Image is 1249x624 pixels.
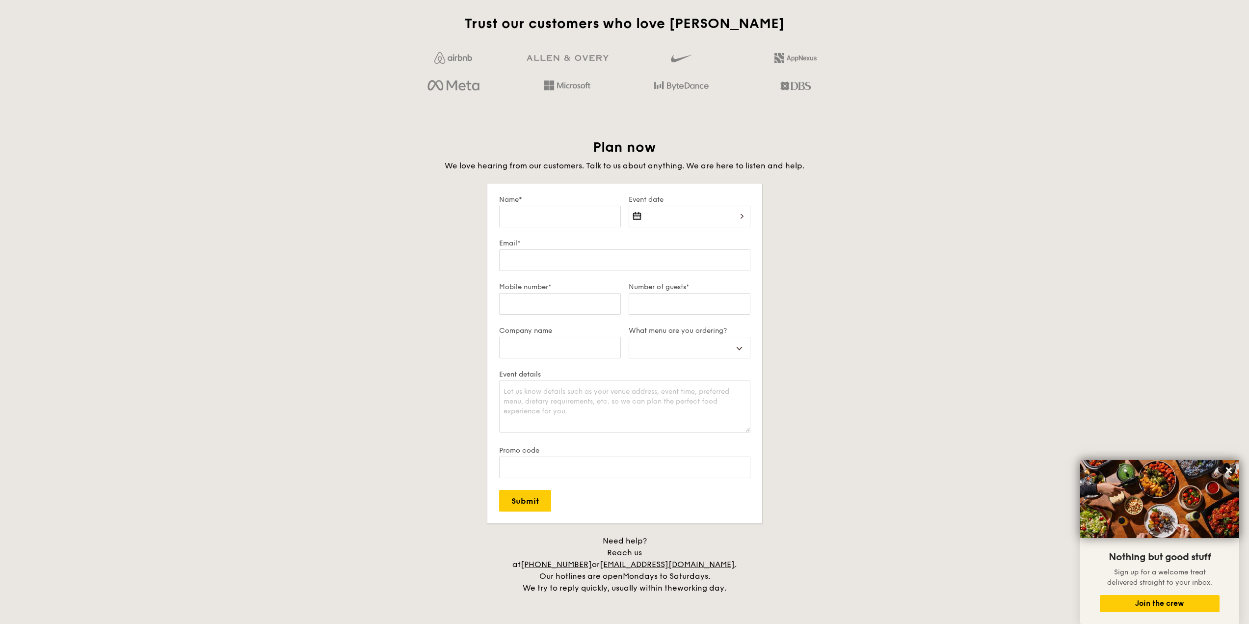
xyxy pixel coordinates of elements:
[499,446,750,455] label: Promo code
[671,50,691,67] img: gdlseuq06himwAAAABJRU5ErkJggg==
[1080,460,1239,538] img: DSC07876-Edit02-Large.jpeg
[1109,551,1211,563] span: Nothing but good stuff
[502,535,747,594] div: Need help? Reach us at or . Our hotlines are open We try to reply quickly, usually within the
[544,81,590,90] img: Hd4TfVa7bNwuIo1gAAAAASUVORK5CYII=
[654,78,709,94] img: bytedance.dc5c0c88.png
[400,15,849,32] h2: Trust our customers who love [PERSON_NAME]
[593,139,656,156] span: Plan now
[629,195,750,204] label: Event date
[1221,462,1237,478] button: Close
[499,380,750,433] textarea: Let us know details such as your venue address, event time, preferred menu, dietary requirements,...
[499,490,551,512] input: Submit
[1100,595,1220,612] button: Join the crew
[499,370,750,379] label: Event details
[629,283,750,291] label: Number of guests*
[434,52,472,64] img: Jf4Dw0UUCKFd4aYAAAAASUVORK5CYII=
[677,583,726,593] span: working day.
[774,53,817,63] img: 2L6uqdT+6BmeAFDfWP11wfMG223fXktMZIL+i+lTG25h0NjUBKOYhdW2Kn6T+C0Q7bASH2i+1JIsIulPLIv5Ss6l0e291fRVW...
[427,78,479,94] img: meta.d311700b.png
[629,326,750,335] label: What menu are you ordering?
[521,560,592,569] a: [PHONE_NUMBER]
[623,571,710,581] span: Mondays to Saturdays.
[1107,568,1212,587] span: Sign up for a welcome treat delivered straight to your inbox.
[499,195,621,204] label: Name*
[780,78,810,94] img: dbs.a5bdd427.png
[499,283,621,291] label: Mobile number*
[499,239,750,247] label: Email*
[499,326,621,335] label: Company name
[445,161,804,170] span: We love hearing from our customers. Talk to us about anything. We are here to listen and help.
[527,55,609,61] img: GRg3jHAAAAABJRU5ErkJggg==
[600,560,735,569] a: [EMAIL_ADDRESS][DOMAIN_NAME]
